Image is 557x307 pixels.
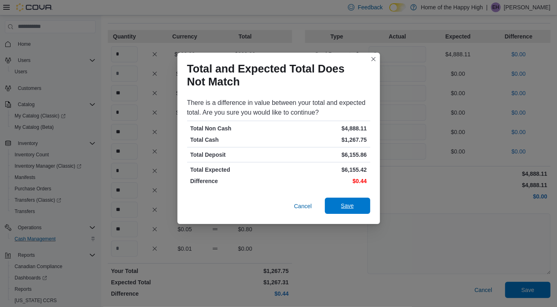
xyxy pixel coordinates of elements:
span: Cancel [294,202,312,210]
button: Closes this modal window [369,54,378,64]
span: Save [341,202,354,210]
div: There is a difference in value between your total and expected total. Are you sure you would like... [187,98,370,117]
p: Total Non Cash [190,124,277,132]
button: Save [325,198,370,214]
p: Total Deposit [190,151,277,159]
p: $6,155.42 [280,166,367,174]
p: $6,155.86 [280,151,367,159]
p: $0.44 [280,177,367,185]
button: Cancel [291,198,315,214]
p: Difference [190,177,277,185]
p: $1,267.75 [280,136,367,144]
h1: Total and Expected Total Does Not Match [187,62,364,88]
p: Total Cash [190,136,277,144]
p: Total Expected [190,166,277,174]
p: $4,888.11 [280,124,367,132]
